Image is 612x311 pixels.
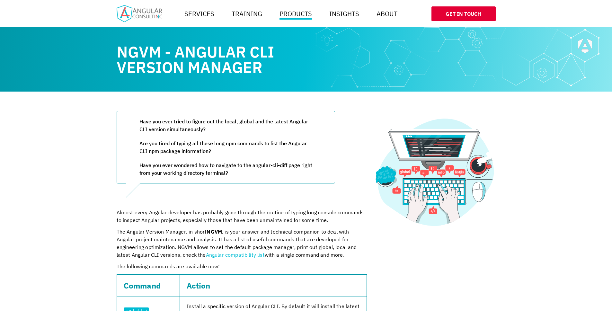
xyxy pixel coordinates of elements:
a: Products [277,7,315,20]
h1: NGVM - Angular CLI Version Manager [117,44,367,75]
p: Have you ever tried to figure out the local, global and the latest Angular CLI version simultaneo... [139,118,312,133]
img: Home [117,5,162,22]
a: Angular compatibility list [206,252,265,258]
p: Almost every Angular developer has probably gone through the routine of typing long console comma... [117,209,367,224]
a: Insights [327,7,362,20]
a: Services [182,7,217,20]
p: The following commands are available now: [117,262,367,270]
a: About [374,7,400,20]
p: The Angular Version Manager, in short , is your answer and technical companion to deal with Angul... [117,228,367,259]
p: Have you ever wondered how to navigate to the angular-cli-diff page right from your working direc... [139,161,312,177]
a: Training [229,7,265,20]
p: Are you tired of typing all these long npm commands to list the Angular CLI npm package information? [139,139,312,155]
a: Get In Touch [431,6,496,21]
strong: NGVM [207,228,222,235]
strong: Action [187,280,210,291]
strong: Command [124,280,161,291]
